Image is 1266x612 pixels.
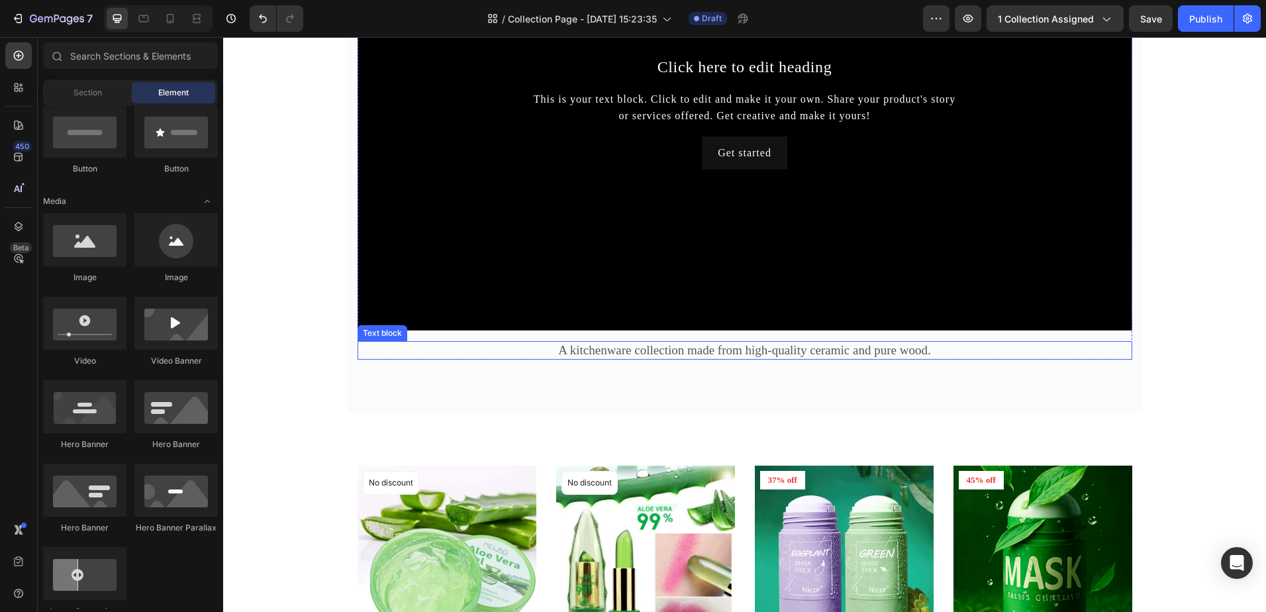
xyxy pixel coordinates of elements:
[537,434,582,452] pre: 37% off
[250,5,303,32] div: Undo/Redo
[43,195,66,207] span: Media
[13,141,32,152] div: 450
[43,438,126,450] div: Hero Banner
[532,429,710,607] a: Cleansing Green Tea Mask Clay Stick Oil Control Anti-Acne Whitening Seaweed Mask Skin Care
[43,42,218,69] input: Search Sections & Elements
[495,107,548,125] div: Get started
[134,304,909,323] div: Rich Text Editor. Editing area: main
[1221,547,1253,579] div: Open Intercom Messenger
[134,522,218,534] div: Hero Banner Parallax
[146,440,190,452] p: No discount
[702,13,722,25] span: Draft
[197,191,218,212] span: Toggle open
[1129,5,1173,32] button: Save
[1140,13,1162,25] span: Save
[134,272,218,283] div: Image
[998,12,1094,26] span: 1 collection assigned
[479,99,564,132] button: Get started
[137,290,181,302] div: Text block
[136,305,908,322] p: A kitchenware collection made from high-quality ceramic and pure wood.
[333,429,512,607] a: Aloe Vera Gel Color Changing Lipstick Gloss Moisturizer Anti-drying Desalination Fine-grain Lip B...
[502,12,505,26] span: /
[1189,12,1222,26] div: Publish
[223,37,1266,612] iframe: Design area
[134,429,313,607] a: Aloe vera gel
[508,12,657,26] span: Collection Page - [DATE] 15:23:35
[736,434,781,452] pre: 45% off
[134,163,218,175] div: Button
[158,87,189,99] span: Element
[987,5,1124,32] button: 1 collection assigned
[43,355,126,367] div: Video
[344,440,389,452] p: No discount
[43,272,126,283] div: Image
[730,429,909,607] a: Moisturizing smear green film stick
[43,522,126,534] div: Hero Banner
[134,355,218,367] div: Video Banner
[43,163,126,175] div: Button
[5,5,99,32] button: 7
[134,438,218,450] div: Hero Banner
[1178,5,1234,32] button: Publish
[87,11,93,26] p: 7
[73,87,102,99] span: Section
[10,242,32,253] div: Beta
